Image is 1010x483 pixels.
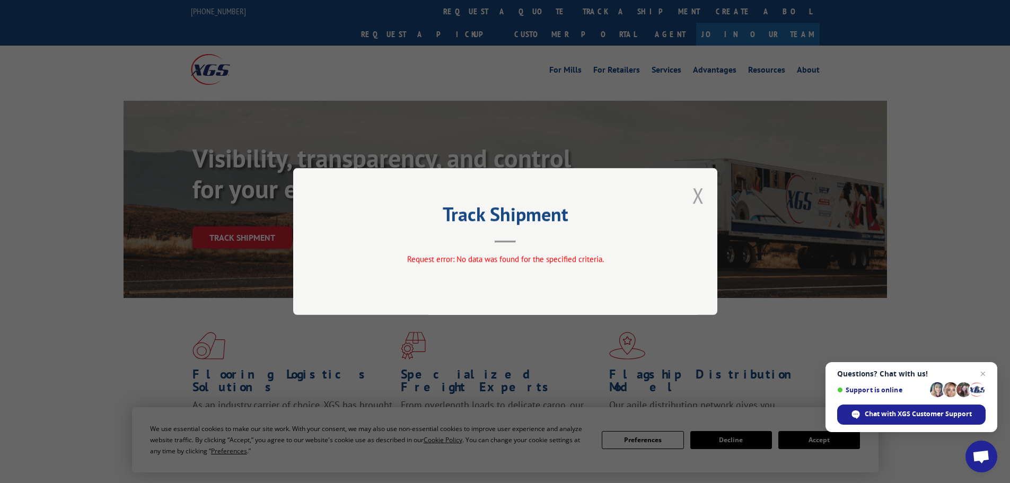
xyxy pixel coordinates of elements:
span: Chat with XGS Customer Support [865,409,972,419]
div: Open chat [965,441,997,472]
h2: Track Shipment [346,207,664,227]
div: Chat with XGS Customer Support [837,405,986,425]
span: Request error: No data was found for the specified criteria. [407,254,603,264]
span: Questions? Chat with us! [837,370,986,378]
span: Close chat [977,367,989,380]
button: Close modal [692,181,704,209]
span: Support is online [837,386,926,394]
